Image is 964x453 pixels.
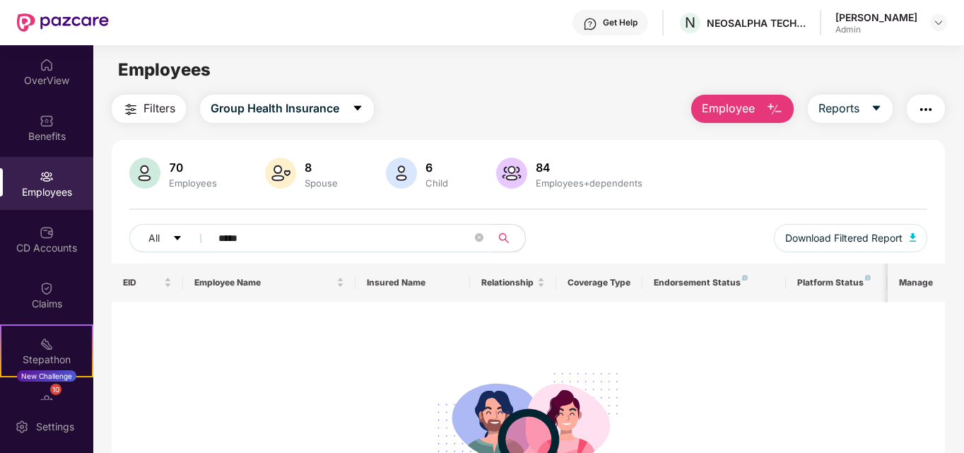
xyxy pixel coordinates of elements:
span: caret-down [352,102,363,115]
div: Platform Status [797,277,875,288]
span: All [148,230,160,246]
img: svg+xml;base64,PHN2ZyBpZD0iQ0RfQWNjb3VudHMiIGRhdGEtbmFtZT0iQ0QgQWNjb3VudHMiIHhtbG5zPSJodHRwOi8vd3... [40,225,54,240]
img: svg+xml;base64,PHN2ZyBpZD0iRW1wbG95ZWVzIiB4bWxucz0iaHR0cDovL3d3dy53My5vcmcvMjAwMC9zdmciIHdpZHRoPS... [40,170,54,184]
div: [PERSON_NAME] [835,11,917,24]
img: svg+xml;base64,PHN2ZyBpZD0iU2V0dGluZy0yMHgyMCIgeG1sbnM9Imh0dHA6Ly93d3cudzMub3JnLzIwMDAvc3ZnIiB3aW... [15,420,29,434]
span: search [490,233,518,244]
img: svg+xml;base64,PHN2ZyB4bWxucz0iaHR0cDovL3d3dy53My5vcmcvMjAwMC9zdmciIHhtbG5zOnhsaW5rPSJodHRwOi8vd3... [496,158,527,189]
img: svg+xml;base64,PHN2ZyB4bWxucz0iaHR0cDovL3d3dy53My5vcmcvMjAwMC9zdmciIHhtbG5zOnhsaW5rPSJodHRwOi8vd3... [766,101,783,118]
button: Filters [112,95,186,123]
img: svg+xml;base64,PHN2ZyBpZD0iQmVuZWZpdHMiIHhtbG5zPSJodHRwOi8vd3d3LnczLm9yZy8yMDAwL3N2ZyIgd2lkdGg9Ij... [40,114,54,128]
div: 8 [302,160,341,175]
img: svg+xml;base64,PHN2ZyBpZD0iRHJvcGRvd24tMzJ4MzIiIHhtbG5zPSJodHRwOi8vd3d3LnczLm9yZy8yMDAwL3N2ZyIgd2... [933,17,944,28]
span: close-circle [475,232,483,245]
span: caret-down [172,233,182,245]
span: close-circle [475,233,483,242]
img: svg+xml;base64,PHN2ZyB4bWxucz0iaHR0cDovL3d3dy53My5vcmcvMjAwMC9zdmciIHdpZHRoPSIyNCIgaGVpZ2h0PSIyNC... [122,101,139,118]
img: svg+xml;base64,PHN2ZyB4bWxucz0iaHR0cDovL3d3dy53My5vcmcvMjAwMC9zdmciIHhtbG5zOnhsaW5rPSJodHRwOi8vd3... [386,158,417,189]
button: search [490,224,526,252]
th: Insured Name [355,264,471,302]
div: Child [423,177,451,189]
div: Admin [835,24,917,35]
span: Employee [702,100,755,117]
span: N [685,14,695,31]
th: Employee Name [183,264,355,302]
div: Spouse [302,177,341,189]
img: svg+xml;base64,PHN2ZyB4bWxucz0iaHR0cDovL3d3dy53My5vcmcvMjAwMC9zdmciIHdpZHRoPSI4IiBoZWlnaHQ9IjgiIH... [742,275,748,281]
img: svg+xml;base64,PHN2ZyB4bWxucz0iaHR0cDovL3d3dy53My5vcmcvMjAwMC9zdmciIHdpZHRoPSIyNCIgaGVpZ2h0PSIyNC... [917,101,934,118]
div: 84 [533,160,645,175]
div: Get Help [603,17,637,28]
th: Manage [888,264,945,302]
div: Employees+dependents [533,177,645,189]
span: caret-down [871,102,882,115]
span: Download Filtered Report [785,230,903,246]
div: Employees [166,177,220,189]
span: Group Health Insurance [211,100,339,117]
div: New Challenge [17,370,76,382]
span: Filters [143,100,175,117]
img: svg+xml;base64,PHN2ZyB4bWxucz0iaHR0cDovL3d3dy53My5vcmcvMjAwMC9zdmciIHhtbG5zOnhsaW5rPSJodHRwOi8vd3... [910,233,917,242]
img: svg+xml;base64,PHN2ZyB4bWxucz0iaHR0cDovL3d3dy53My5vcmcvMjAwMC9zdmciIHdpZHRoPSIyMSIgaGVpZ2h0PSIyMC... [40,337,54,351]
img: svg+xml;base64,PHN2ZyB4bWxucz0iaHR0cDovL3d3dy53My5vcmcvMjAwMC9zdmciIHhtbG5zOnhsaW5rPSJodHRwOi8vd3... [129,158,160,189]
th: Relationship [470,264,556,302]
div: NEOSALPHA TECHNOLOGIES [GEOGRAPHIC_DATA] [707,16,806,30]
img: svg+xml;base64,PHN2ZyB4bWxucz0iaHR0cDovL3d3dy53My5vcmcvMjAwMC9zdmciIHdpZHRoPSI4IiBoZWlnaHQ9IjgiIH... [865,275,871,281]
button: Group Health Insurancecaret-down [200,95,374,123]
th: EID [112,264,184,302]
th: Coverage Type [556,264,642,302]
img: svg+xml;base64,PHN2ZyBpZD0iRW5kb3JzZW1lbnRzIiB4bWxucz0iaHR0cDovL3d3dy53My5vcmcvMjAwMC9zdmciIHdpZH... [40,393,54,407]
div: 70 [166,160,220,175]
button: Allcaret-down [129,224,216,252]
div: Settings [32,420,78,434]
button: Employee [691,95,794,123]
span: Employee Name [194,277,334,288]
img: svg+xml;base64,PHN2ZyB4bWxucz0iaHR0cDovL3d3dy53My5vcmcvMjAwMC9zdmciIHhtbG5zOnhsaW5rPSJodHRwOi8vd3... [265,158,296,189]
button: Reportscaret-down [808,95,893,123]
button: Download Filtered Report [774,224,928,252]
img: svg+xml;base64,PHN2ZyBpZD0iSGVscC0zMngzMiIgeG1sbnM9Imh0dHA6Ly93d3cudzMub3JnLzIwMDAvc3ZnIiB3aWR0aD... [583,17,597,31]
img: svg+xml;base64,PHN2ZyBpZD0iQ2xhaW0iIHhtbG5zPSJodHRwOi8vd3d3LnczLm9yZy8yMDAwL3N2ZyIgd2lkdGg9IjIwIi... [40,281,54,295]
span: Employees [118,59,211,80]
div: Endorsement Status [654,277,775,288]
div: Stepathon [1,353,92,367]
span: Relationship [481,277,534,288]
div: 10 [50,384,61,395]
img: New Pazcare Logo [17,13,109,32]
span: EID [123,277,162,288]
span: Reports [818,100,859,117]
div: 6 [423,160,451,175]
img: svg+xml;base64,PHN2ZyBpZD0iSG9tZSIgeG1sbnM9Imh0dHA6Ly93d3cudzMub3JnLzIwMDAvc3ZnIiB3aWR0aD0iMjAiIG... [40,58,54,72]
